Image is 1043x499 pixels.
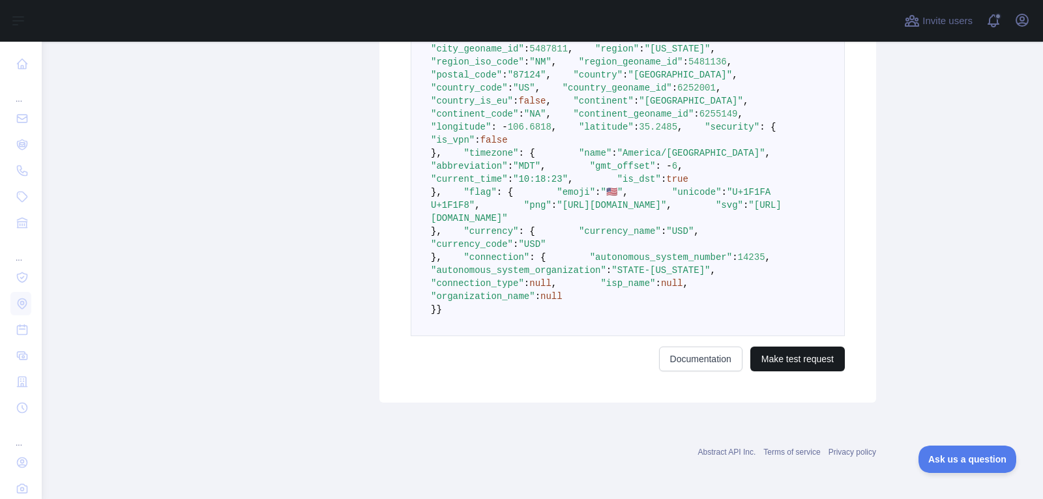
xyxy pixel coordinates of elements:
div: ... [10,422,31,448]
span: }, [431,226,442,236]
span: "[GEOGRAPHIC_DATA]" [639,96,743,106]
span: "unicode" [672,187,722,197]
span: : [661,226,666,236]
span: } [436,304,441,315]
span: "currency_name" [579,226,661,236]
span: 6252001 [677,83,716,93]
span: }, [431,148,442,158]
span: "country" [573,70,623,80]
span: , [738,109,743,119]
span: true [666,174,688,184]
span: "postal_code" [431,70,502,80]
span: "png" [524,200,551,210]
span: : { [518,226,535,236]
span: "is_vpn" [431,135,475,145]
span: "flag" [463,187,496,197]
span: , [683,278,688,289]
span: , [765,252,771,263]
span: "[US_STATE]" [645,44,711,54]
span: "current_time" [431,174,508,184]
span: 5487811 [529,44,568,54]
span: "continent_code" [431,109,518,119]
span: , [710,265,715,276]
span: : [672,83,677,93]
span: : [518,109,523,119]
span: , [475,200,480,210]
span: : [732,252,737,263]
span: "is_dst" [617,174,661,184]
span: "region" [595,44,639,54]
span: : - [491,122,507,132]
span: "abbreviation" [431,161,508,171]
div: ... [10,78,31,104]
span: "connection" [463,252,529,263]
button: Make test request [750,347,845,371]
span: "autonomous_system_number" [590,252,732,263]
span: }, [431,252,442,263]
span: : [551,200,557,210]
span: "continent" [573,96,633,106]
span: , [551,278,557,289]
span: , [623,187,628,197]
span: , [546,109,551,119]
span: : [502,70,507,80]
span: "currency_code" [431,239,513,249]
a: Abstract API Inc. [698,448,756,457]
a: Documentation [659,347,742,371]
span: : [508,83,513,93]
span: "region_geoname_id" [579,57,683,67]
span: : [524,278,529,289]
span: : [606,265,611,276]
span: : [513,96,518,106]
span: "[URL][DOMAIN_NAME]" [557,200,666,210]
span: "longitude" [431,122,491,132]
span: } [431,304,436,315]
span: "USD" [666,226,694,236]
span: "America/[GEOGRAPHIC_DATA]" [617,148,765,158]
div: ... [10,237,31,263]
span: , [535,83,540,93]
span: 14235 [738,252,765,263]
span: , [540,161,546,171]
span: : - [656,161,672,171]
span: : [634,96,639,106]
span: , [765,148,771,158]
span: "name" [579,148,611,158]
span: , [551,122,557,132]
span: : [743,200,748,210]
span: 106.6818 [508,122,551,132]
span: : { [518,148,535,158]
span: "emoji" [557,187,595,197]
span: : [508,161,513,171]
span: : [655,278,660,289]
span: , [743,96,748,106]
span: , [551,57,557,67]
span: : [661,174,666,184]
span: "STATE-[US_STATE]" [611,265,710,276]
span: "USD" [518,239,546,249]
span: : [595,187,600,197]
span: "MDT" [513,161,540,171]
span: : [524,44,529,54]
span: : { [529,252,546,263]
span: null [540,291,563,302]
span: , [716,83,721,93]
span: , [677,161,683,171]
span: , [727,57,732,67]
span: false [480,135,508,145]
span: "US" [513,83,535,93]
span: : [475,135,480,145]
span: "organization_name" [431,291,535,302]
span: : [623,70,628,80]
span: null [529,278,551,289]
span: : [634,122,639,132]
span: }, [431,187,442,197]
span: : [513,239,518,249]
span: Invite users [922,14,973,29]
button: Invite users [902,10,975,31]
span: "region_iso_code" [431,57,524,67]
span: : [694,109,699,119]
span: "connection_type" [431,278,524,289]
span: "continent_geoname_id" [573,109,694,119]
span: 6 [672,161,677,171]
